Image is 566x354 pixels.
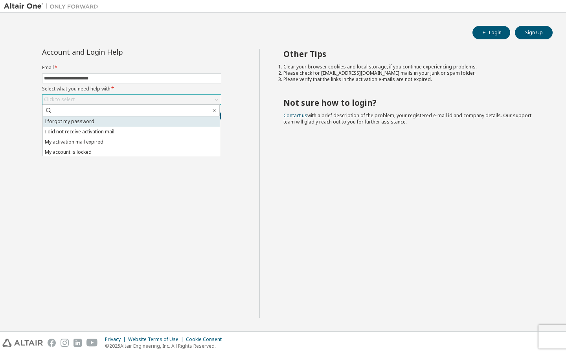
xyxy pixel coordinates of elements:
[283,64,539,70] li: Clear your browser cookies and local storage, if you continue experiencing problems.
[283,98,539,108] h2: Not sure how to login?
[4,2,102,10] img: Altair One
[515,26,553,39] button: Sign Up
[105,336,128,343] div: Privacy
[61,339,69,347] img: instagram.svg
[42,49,186,55] div: Account and Login Help
[48,339,56,347] img: facebook.svg
[74,339,82,347] img: linkedin.svg
[105,343,226,349] p: © 2025 Altair Engineering, Inc. All Rights Reserved.
[86,339,98,347] img: youtube.svg
[43,116,220,127] li: I forgot my password
[283,70,539,76] li: Please check for [EMAIL_ADDRESS][DOMAIN_NAME] mails in your junk or spam folder.
[42,65,221,71] label: Email
[283,112,307,119] a: Contact us
[186,336,226,343] div: Cookie Consent
[283,49,539,59] h2: Other Tips
[2,339,43,347] img: altair_logo.svg
[472,26,510,39] button: Login
[42,95,221,104] div: Click to select
[44,96,75,103] div: Click to select
[42,86,221,92] label: Select what you need help with
[283,112,531,125] span: with a brief description of the problem, your registered e-mail id and company details. Our suppo...
[128,336,186,343] div: Website Terms of Use
[283,76,539,83] li: Please verify that the links in the activation e-mails are not expired.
